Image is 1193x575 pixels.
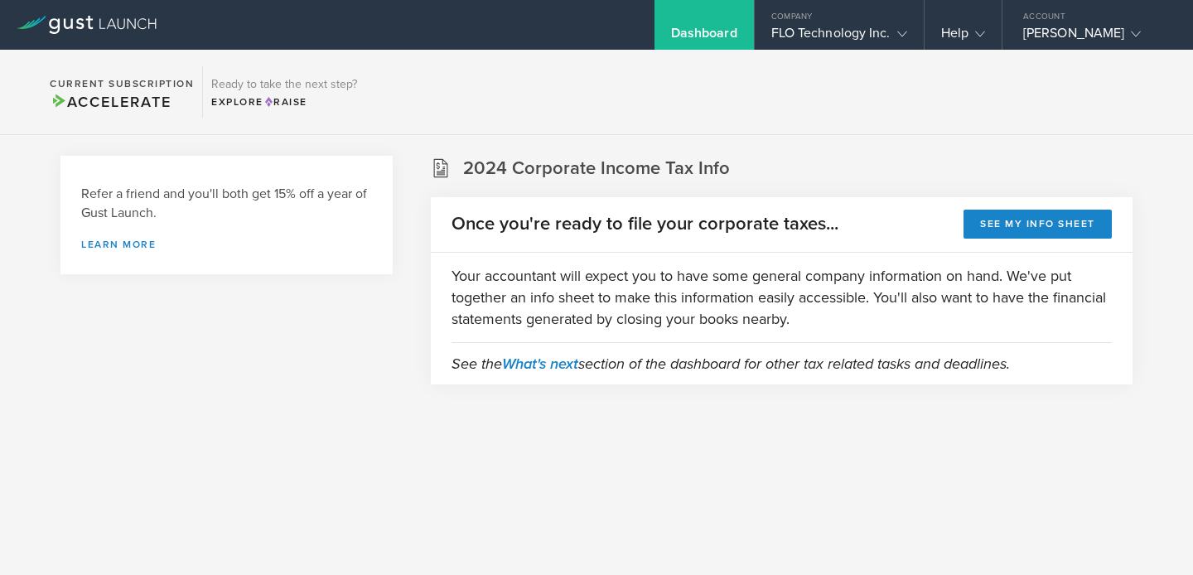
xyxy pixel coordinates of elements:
div: [PERSON_NAME] [1023,25,1164,50]
div: FLO Technology Inc. [771,25,907,50]
div: Dashboard [671,25,737,50]
div: Help [941,25,985,50]
iframe: Chat Widget [1110,495,1193,575]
